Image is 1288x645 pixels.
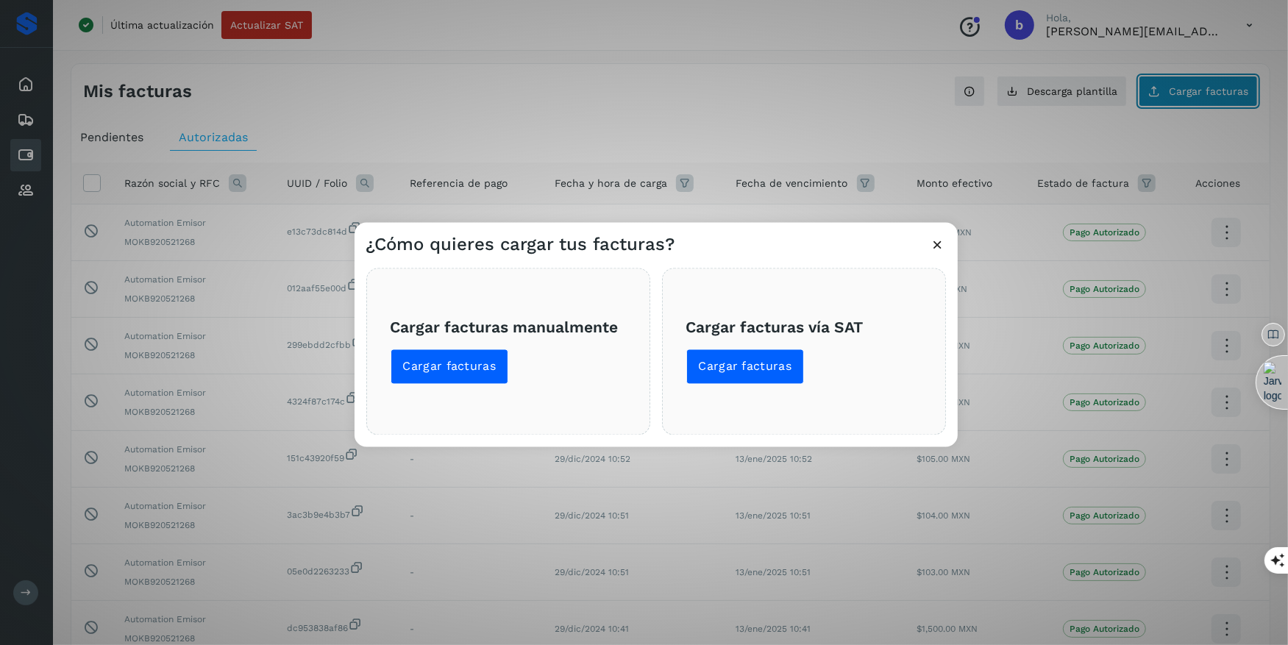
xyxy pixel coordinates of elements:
span: Cargar facturas [699,358,792,374]
button: Cargar facturas [686,349,805,384]
h3: Cargar facturas manualmente [391,318,626,337]
span: Cargar facturas [403,358,497,374]
h3: Cargar facturas vía SAT [686,318,922,337]
h3: ¿Cómo quieres cargar tus facturas? [366,234,675,255]
button: Cargar facturas [391,349,509,384]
